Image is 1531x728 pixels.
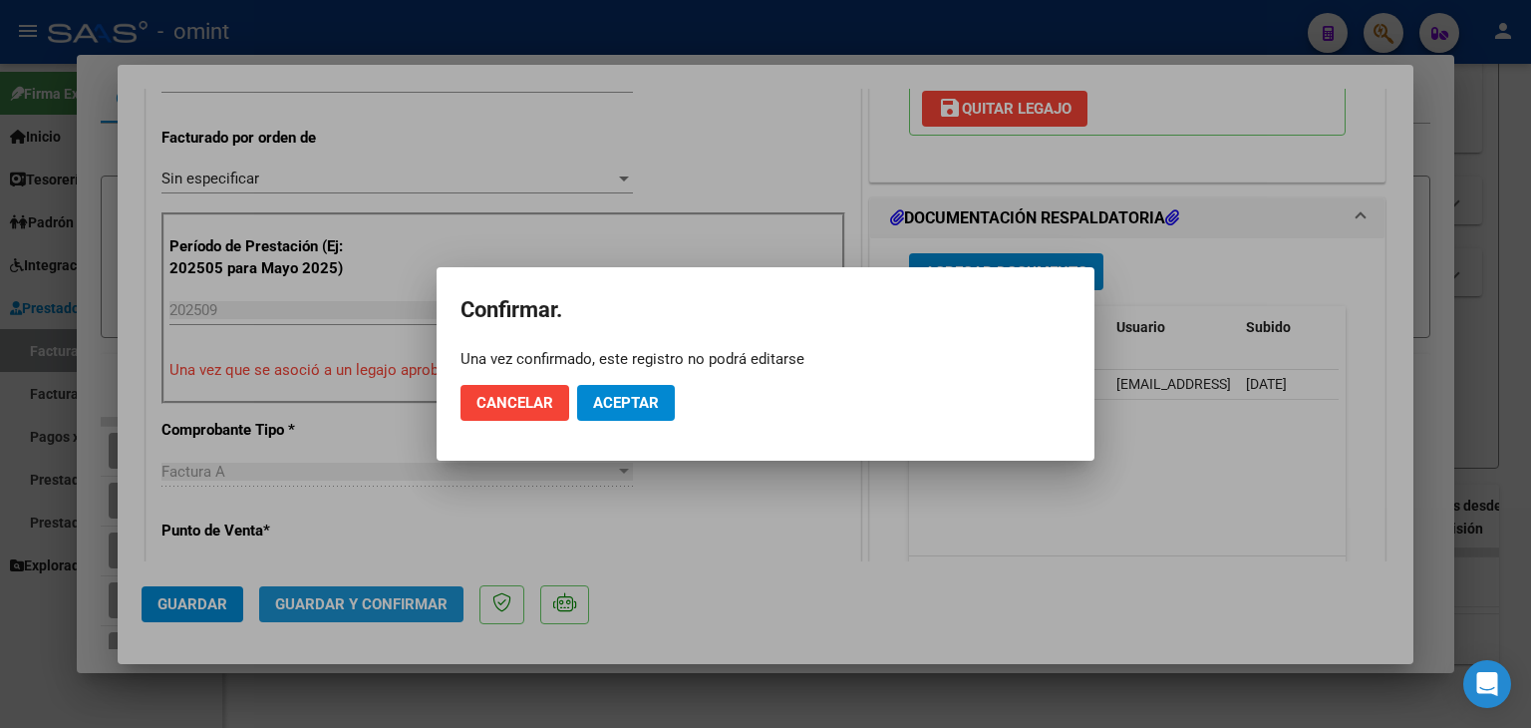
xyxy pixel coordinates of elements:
div: Una vez confirmado, este registro no podrá editarse [460,349,1071,369]
h2: Confirmar. [460,291,1071,329]
button: Cancelar [460,385,569,421]
div: Open Intercom Messenger [1463,660,1511,708]
span: Cancelar [476,394,553,412]
span: Aceptar [593,394,659,412]
button: Aceptar [577,385,675,421]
